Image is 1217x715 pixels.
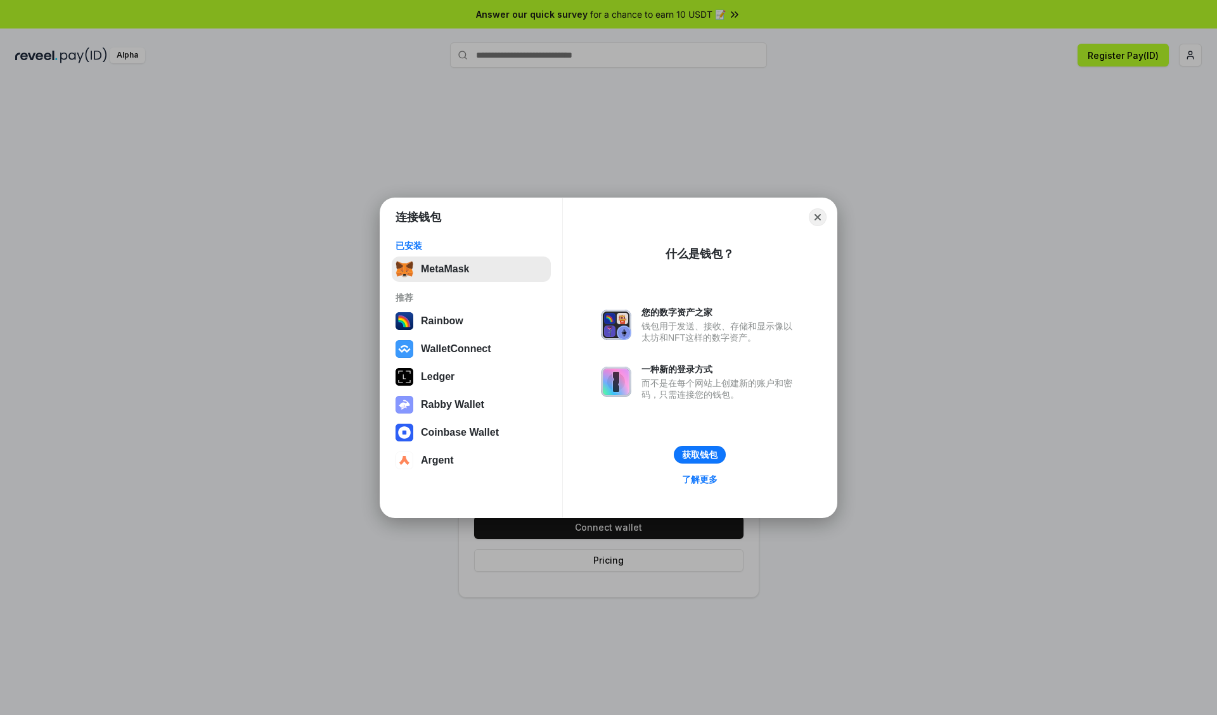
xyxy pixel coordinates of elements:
[392,392,551,417] button: Rabby Wallet
[396,260,413,278] img: svg+xml,%3Csvg%20fill%3D%22none%22%20height%3D%2233%22%20viewBox%3D%220%200%2035%2033%22%20width%...
[601,310,631,340] img: svg+xml,%3Csvg%20xmlns%3D%22http%3A%2F%2Fwww.w3.org%2F2000%2Fsvg%22%20fill%3D%22none%22%20viewBox...
[421,399,484,410] div: Rabby Wallet
[809,208,827,226] button: Close
[396,424,413,441] img: svg+xml,%3Csvg%20width%3D%2228%22%20height%3D%2228%22%20viewBox%3D%220%200%2028%2028%22%20fill%3D...
[392,256,551,282] button: MetaMask
[421,371,454,383] div: Ledger
[421,263,469,275] div: MetaMask
[396,240,547,251] div: 已安装
[396,368,413,386] img: svg+xml,%3Csvg%20xmlns%3D%22http%3A%2F%2Fwww.w3.org%2F2000%2Fsvg%22%20width%3D%2228%22%20height%3...
[392,364,551,389] button: Ledger
[392,420,551,445] button: Coinbase Wallet
[421,427,499,438] div: Coinbase Wallet
[421,455,454,466] div: Argent
[641,307,799,318] div: 您的数字资产之家
[396,452,413,469] img: svg+xml,%3Csvg%20width%3D%2228%22%20height%3D%2228%22%20viewBox%3D%220%200%2028%2028%22%20fill%3D...
[396,340,413,358] img: svg+xml,%3Csvg%20width%3D%2228%22%20height%3D%2228%22%20viewBox%3D%220%200%2028%2028%22%20fill%3D...
[392,336,551,362] button: WalletConnect
[641,320,799,343] div: 钱包用于发送、接收、存储和显示像以太坊和NFT这样的数字资产。
[682,449,718,460] div: 获取钱包
[641,377,799,400] div: 而不是在每个网站上创建新的账户和密码，只需连接您的钱包。
[421,315,463,327] div: Rainbow
[682,474,718,485] div: 了解更多
[392,308,551,334] button: Rainbow
[641,364,799,375] div: 一种新的登录方式
[666,246,734,262] div: 什么是钱包？
[601,367,631,397] img: svg+xml,%3Csvg%20xmlns%3D%22http%3A%2F%2Fwww.w3.org%2F2000%2Fsvg%22%20fill%3D%22none%22%20viewBox...
[392,448,551,473] button: Argent
[674,471,725,488] a: 了解更多
[396,312,413,330] img: svg+xml,%3Csvg%20width%3D%22120%22%20height%3D%22120%22%20viewBox%3D%220%200%20120%20120%22%20fil...
[396,210,441,225] h1: 连接钱包
[421,343,491,355] div: WalletConnect
[396,292,547,303] div: 推荐
[674,446,726,464] button: 获取钱包
[396,396,413,414] img: svg+xml,%3Csvg%20xmlns%3D%22http%3A%2F%2Fwww.w3.org%2F2000%2Fsvg%22%20fill%3D%22none%22%20viewBox...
